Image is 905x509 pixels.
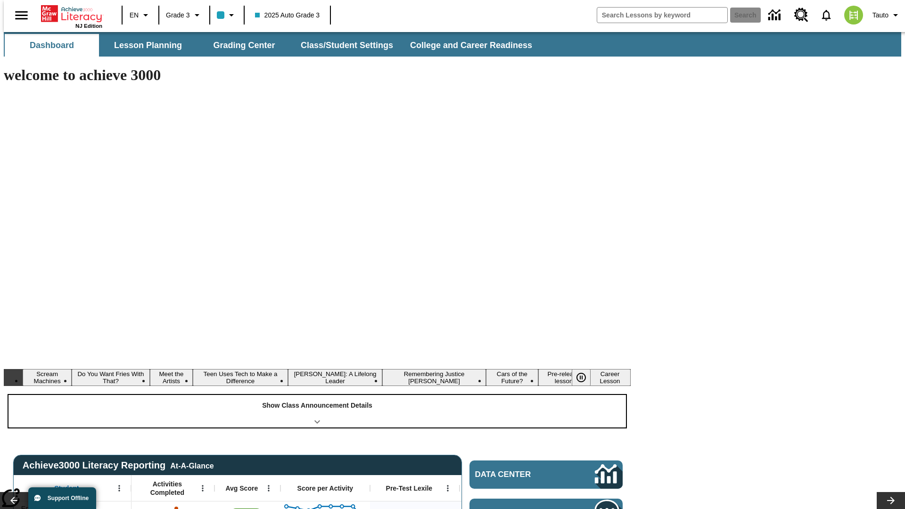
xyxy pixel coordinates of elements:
span: Support Offline [48,495,89,501]
span: Avg Score [225,484,258,493]
span: Grade 3 [166,10,190,20]
a: Resource Center, Will open in new tab [789,2,814,28]
a: Notifications [814,3,839,27]
button: Slide 3 Meet the Artists [150,369,193,386]
div: SubNavbar [4,32,901,57]
button: College and Career Readiness [403,34,540,57]
span: Data Center [475,470,563,479]
p: Show Class Announcement Details [262,401,372,410]
button: Open Menu [262,481,276,495]
button: Select a new avatar [839,3,869,27]
span: Tauto [872,10,889,20]
a: Data Center [763,2,789,28]
button: Slide 8 Pre-release lesson [538,369,589,386]
button: Slide 6 Remembering Justice O'Connor [382,369,485,386]
div: At-A-Glance [170,460,214,470]
span: NJ Edition [75,23,102,29]
a: Home [41,4,102,23]
button: Slide 4 Teen Uses Tech to Make a Difference [193,369,288,386]
input: search field [597,8,727,23]
span: Achieve3000 Literacy Reporting [23,460,214,471]
a: Data Center [469,460,623,489]
div: Home [41,3,102,29]
button: Open Menu [441,481,455,495]
button: Profile/Settings [869,7,905,24]
button: Pause [572,369,591,386]
span: EN [130,10,139,20]
div: Show Class Announcement Details [8,395,626,427]
button: Grade: Grade 3, Select a grade [162,7,206,24]
button: Dashboard [5,34,99,57]
span: Score per Activity [297,484,354,493]
h1: welcome to achieve 3000 [4,66,631,84]
button: Language: EN, Select a language [125,7,156,24]
button: Open side menu [8,1,35,29]
button: Class/Student Settings [293,34,401,57]
button: Slide 1 Scream Machines [23,369,72,386]
button: Lesson Planning [101,34,195,57]
span: Pre-Test Lexile [386,484,433,493]
button: Slide 2 Do You Want Fries With That? [72,369,149,386]
button: Grading Center [197,34,291,57]
button: Slide 5 Dianne Feinstein: A Lifelong Leader [288,369,383,386]
img: avatar image [844,6,863,25]
button: Slide 7 Cars of the Future? [486,369,538,386]
button: Open Menu [112,481,126,495]
button: Lesson carousel, Next [877,492,905,509]
div: SubNavbar [4,34,541,57]
button: Support Offline [28,487,96,509]
span: 2025 Auto Grade 3 [255,10,320,20]
div: Pause [572,369,600,386]
span: Student [54,484,79,493]
span: Activities Completed [136,480,198,497]
button: Open Menu [196,481,210,495]
button: Slide 9 Career Lesson [589,369,631,386]
button: Class color is light blue. Change class color [213,7,241,24]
